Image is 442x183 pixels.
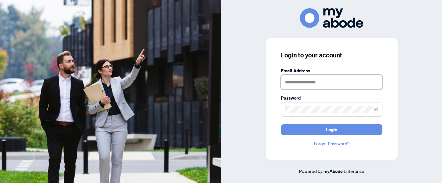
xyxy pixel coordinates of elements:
a: Forgot Password? [281,140,382,147]
button: Login [281,124,382,135]
label: Password [281,95,382,101]
img: ma-logo [300,8,363,28]
span: eye-invisible [374,107,378,112]
h3: Login to your account [281,51,382,60]
a: myAbode [323,168,343,175]
span: Login [326,125,337,135]
label: Email Address [281,67,382,74]
span: Enterprise [344,168,364,174]
span: Powered by [299,168,322,174]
